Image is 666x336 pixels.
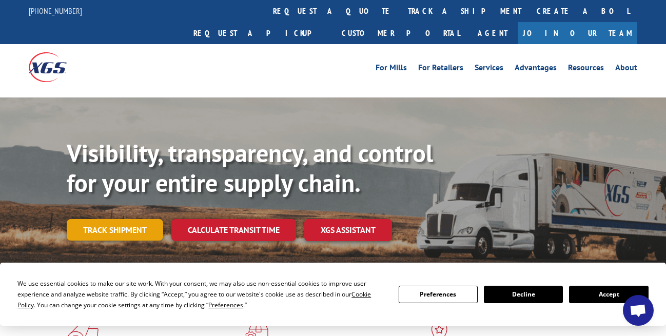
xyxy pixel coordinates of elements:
a: Request a pickup [186,22,334,44]
a: Advantages [515,64,557,75]
button: Preferences [399,286,478,303]
div: Open chat [623,295,654,326]
a: Join Our Team [518,22,637,44]
button: Decline [484,286,563,303]
a: For Mills [376,64,407,75]
a: Customer Portal [334,22,467,44]
span: Preferences [208,301,243,309]
a: Track shipment [67,219,163,241]
div: We use essential cookies to make our site work. With your consent, we may also use non-essential ... [17,278,386,310]
a: For Retailers [418,64,463,75]
a: About [615,64,637,75]
a: [PHONE_NUMBER] [29,6,82,16]
a: XGS ASSISTANT [304,219,392,241]
a: Resources [568,64,604,75]
a: Agent [467,22,518,44]
button: Accept [569,286,648,303]
b: Visibility, transparency, and control for your entire supply chain. [67,137,433,199]
a: Calculate transit time [171,219,296,241]
a: Services [475,64,503,75]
